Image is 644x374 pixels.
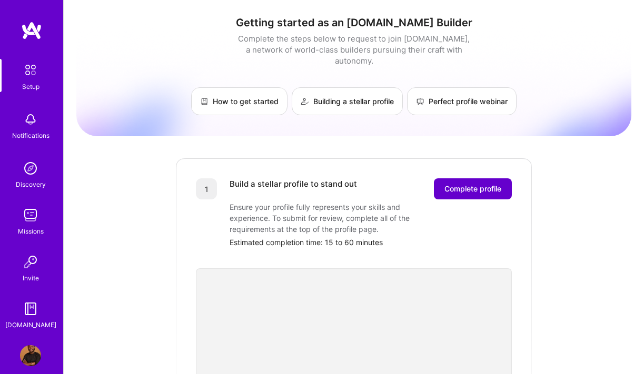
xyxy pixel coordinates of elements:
[20,251,41,272] img: Invite
[18,226,44,237] div: Missions
[20,158,41,179] img: discovery
[434,178,512,199] button: Complete profile
[444,184,501,194] span: Complete profile
[230,201,440,235] div: Ensure your profile fully represents your skills and experience. To submit for review, complete a...
[230,178,357,199] div: Build a stellar profile to stand out
[20,109,41,130] img: bell
[20,205,41,226] img: teamwork
[17,345,44,366] a: User Avatar
[22,81,39,92] div: Setup
[12,130,49,141] div: Notifications
[76,16,631,29] h1: Getting started as an [DOMAIN_NAME] Builder
[230,237,512,248] div: Estimated completion time: 15 to 60 minutes
[235,33,472,66] div: Complete the steps below to request to join [DOMAIN_NAME], a network of world-class builders purs...
[301,97,309,106] img: Building a stellar profile
[416,97,424,106] img: Perfect profile webinar
[191,87,288,115] a: How to get started
[20,345,41,366] img: User Avatar
[23,272,39,284] div: Invite
[19,59,42,81] img: setup
[200,97,209,106] img: How to get started
[407,87,517,115] a: Perfect profile webinar
[21,21,42,40] img: logo
[196,178,217,199] div: 1
[16,179,46,190] div: Discovery
[20,298,41,319] img: guide book
[292,87,403,115] a: Building a stellar profile
[5,319,56,330] div: [DOMAIN_NAME]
